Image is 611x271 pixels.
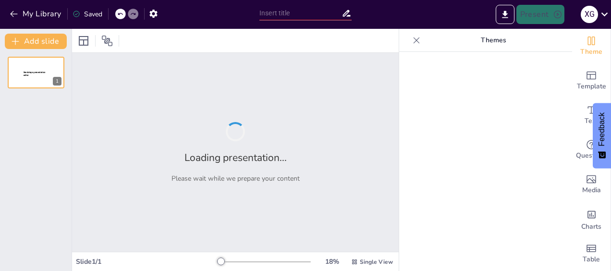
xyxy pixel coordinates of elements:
button: Export to PowerPoint [496,5,514,24]
p: Please wait while we prepare your content [171,174,300,183]
span: Position [101,35,113,47]
span: Charts [581,222,601,232]
div: 1 [8,57,64,88]
div: Layout [76,33,91,49]
div: Change the overall theme [572,29,611,63]
span: Template [577,81,606,92]
button: x g [581,5,598,24]
h2: Loading presentation... [184,151,287,164]
span: Media [582,185,601,196]
div: Slide 1 / 1 [76,257,219,266]
button: Feedback - Show survey [593,103,611,168]
div: Saved [73,10,102,19]
div: Add ready made slides [572,63,611,98]
button: My Library [7,6,65,22]
div: Add charts and graphs [572,202,611,236]
span: Table [583,254,600,265]
button: Present [516,5,564,24]
span: Feedback [598,112,606,146]
span: Questions [576,150,607,161]
span: Sendsteps presentation editor [24,71,46,76]
span: Single View [360,258,393,266]
div: Add text boxes [572,98,611,133]
div: Get real-time input from your audience [572,133,611,167]
p: Themes [424,29,562,52]
div: Add images, graphics, shapes or video [572,167,611,202]
input: Insert title [259,6,342,20]
div: Add a table [572,236,611,271]
div: x g [581,6,598,23]
span: Text [585,116,598,126]
div: 1 [53,77,61,86]
span: Theme [580,47,602,57]
div: 18 % [320,257,343,266]
button: Add slide [5,34,67,49]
